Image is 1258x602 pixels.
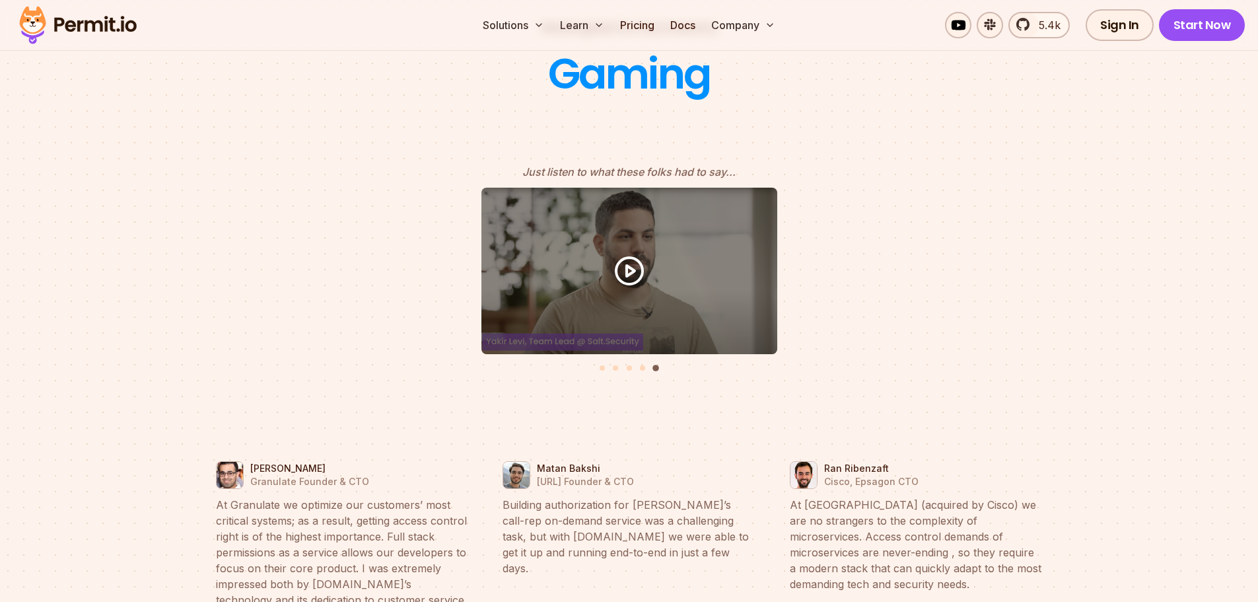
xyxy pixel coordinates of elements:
[477,12,549,38] button: Solutions
[537,462,634,475] p: Matan Bakshi
[824,475,919,488] p: Cisco, Epsagon CTO
[555,12,610,38] button: Learn
[627,365,632,371] button: Go to slide 3
[824,462,919,475] p: Ran Ribenzaft
[13,3,143,48] img: Permit logo
[548,48,711,100] div: Gaming
[640,365,645,371] button: Go to slide 4
[615,12,660,38] a: Pricing
[1031,17,1061,33] span: 5.4k
[522,164,736,180] p: Just listen to what these folks had to say...
[217,458,243,492] img: Tal Saiag | Granulate Founder & CTO
[1159,9,1245,41] a: Start Now
[537,475,634,488] p: [URL] Founder & CTO
[790,497,1043,592] blockquote: At [GEOGRAPHIC_DATA] (acquired by Cisco) we are no strangers to the complexity of microservices. ...
[665,12,701,38] a: Docs
[1008,12,1070,38] a: 5.4k
[207,188,1052,354] button: Yakir Levi, Team Lead at Salt.Security recommendation
[207,188,1052,358] li: 5 of 5
[207,188,1052,378] div: Testimonials
[600,365,605,371] button: Go to slide 1
[652,365,659,371] button: Go to slide 5
[207,353,1052,373] ul: Select a slide to show
[503,497,755,576] blockquote: Building authorization for [PERSON_NAME]’s call-rep on-demand service was a challenging task, but...
[503,458,530,492] img: Matan Bakshi | Buzzer.ai Founder & CTO
[250,462,369,475] p: [PERSON_NAME]
[1086,9,1154,41] a: Sign In
[250,475,369,488] p: Granulate Founder & CTO
[613,365,618,371] button: Go to slide 2
[706,12,781,38] button: Company
[790,458,817,492] img: Ran Ribenzaft | Cisco, Epsagon CTO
